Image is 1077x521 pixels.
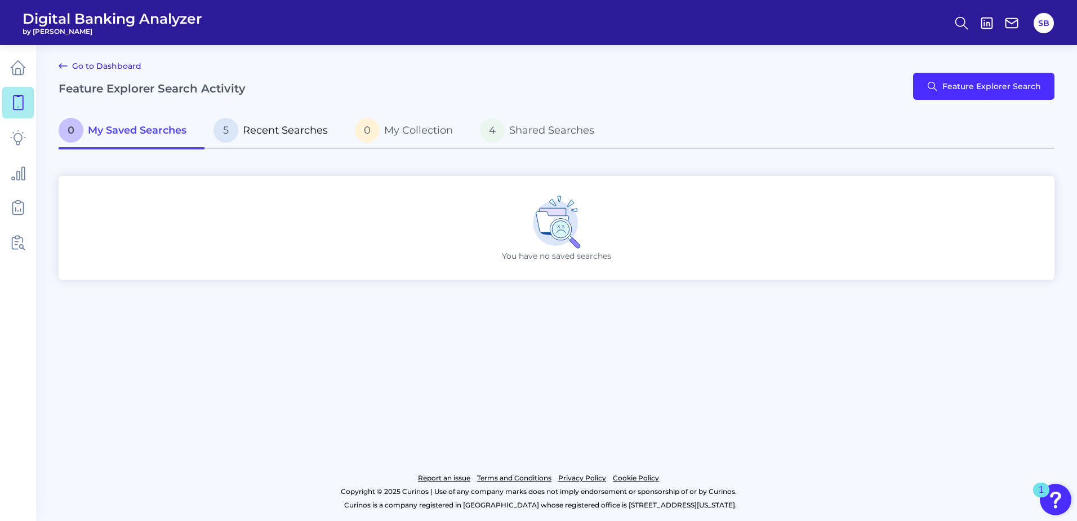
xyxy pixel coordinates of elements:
span: 0 [59,118,83,143]
a: 0My Collection [346,113,471,149]
a: Terms and Conditions [477,471,551,485]
span: 5 [213,118,238,143]
span: Feature Explorer Search [942,82,1041,91]
span: by [PERSON_NAME] [23,27,202,36]
a: Report an issue [418,471,470,485]
span: Digital Banking Analyzer [23,10,202,27]
a: Go to Dashboard [59,59,141,73]
a: Privacy Policy [558,471,606,485]
p: Curinos is a company registered in [GEOGRAPHIC_DATA] whose registered office is [STREET_ADDRESS][... [59,498,1022,512]
span: 0 [355,118,380,143]
div: 1 [1039,490,1044,505]
button: Feature Explorer Search [913,73,1054,100]
span: My Saved Searches [88,124,186,136]
div: You have no saved searches [59,176,1054,280]
button: Open Resource Center, 1 new notification [1040,484,1071,515]
a: 5Recent Searches [204,113,346,149]
a: 0My Saved Searches [59,113,204,149]
button: SB [1034,13,1054,33]
a: 4Shared Searches [471,113,612,149]
span: Shared Searches [509,124,594,136]
h2: Feature Explorer Search Activity [59,82,246,95]
p: Copyright © 2025 Curinos | Use of any company marks does not imply endorsement or sponsorship of ... [55,485,1022,498]
a: Cookie Policy [613,471,659,485]
span: 4 [480,118,505,143]
span: My Collection [384,124,453,136]
span: Recent Searches [243,124,328,136]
